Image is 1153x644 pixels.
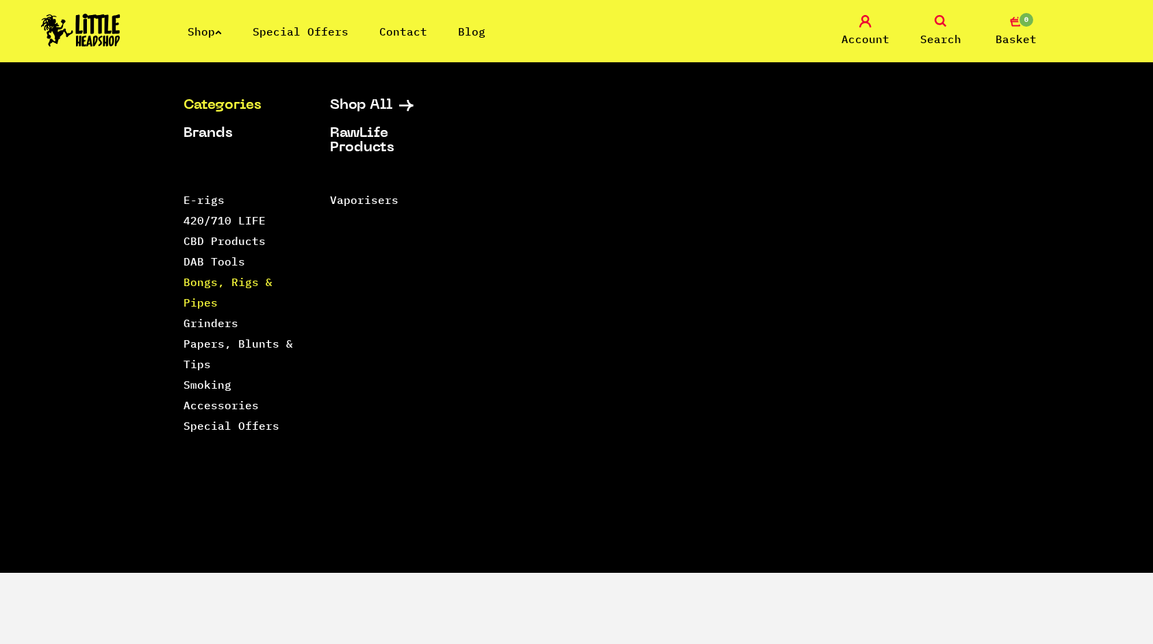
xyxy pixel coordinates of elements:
[41,14,121,47] img: Little Head Shop Logo
[183,127,296,141] a: Brands
[183,193,225,207] a: E-rigs
[183,275,273,309] a: Bongs, Rigs & Pipes
[907,15,975,47] a: Search
[183,99,296,113] a: Categories
[188,25,222,38] a: Shop
[183,234,266,248] a: CBD Products
[330,127,442,155] a: RawLife Products
[183,255,245,268] a: DAB Tools
[841,31,889,47] span: Account
[253,25,349,38] a: Special Offers
[1018,12,1035,28] span: 0
[920,31,961,47] span: Search
[982,15,1050,47] a: 0 Basket
[183,419,279,433] a: Special Offers
[183,337,293,371] a: Papers, Blunts & Tips
[996,31,1037,47] span: Basket
[330,99,442,113] a: Shop All
[183,214,266,227] a: 420/710 LIFE
[330,193,398,207] a: Vaporisers
[379,25,427,38] a: Contact
[458,25,485,38] a: Blog
[183,378,259,412] a: Smoking Accessories
[183,316,238,330] a: Grinders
